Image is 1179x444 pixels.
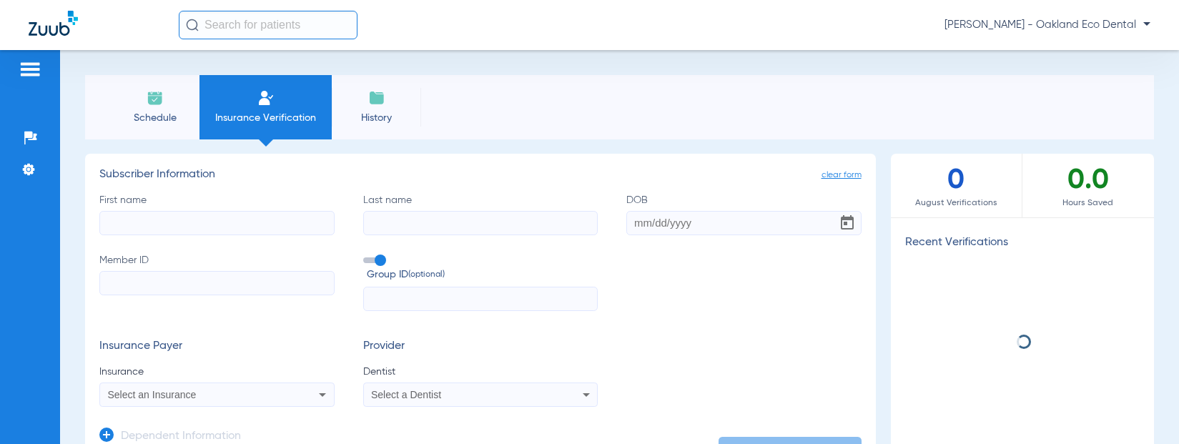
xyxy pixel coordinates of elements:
span: clear form [822,168,862,182]
span: [PERSON_NAME] - Oakland Eco Dental [944,18,1150,32]
input: Member ID [99,271,335,295]
label: First name [99,193,335,235]
input: DOBOpen calendar [626,211,862,235]
button: Open calendar [833,209,862,237]
span: Dentist [363,365,598,379]
img: Schedule [147,89,164,107]
div: 0.0 [1022,154,1154,217]
small: (optional) [408,267,445,282]
label: DOB [626,193,862,235]
span: August Verifications [891,196,1022,210]
span: Insurance [99,365,335,379]
img: History [368,89,385,107]
img: Manual Insurance Verification [257,89,275,107]
span: Select a Dentist [371,389,441,400]
input: First name [99,211,335,235]
img: hamburger-icon [19,61,41,78]
h3: Subscriber Information [99,168,862,182]
img: Search Icon [186,19,199,31]
h3: Dependent Information [121,430,241,444]
h3: Insurance Payer [99,340,335,354]
span: Insurance Verification [210,111,321,125]
span: Hours Saved [1022,196,1154,210]
input: Search for patients [179,11,357,39]
div: 0 [891,154,1022,217]
label: Member ID [99,253,335,312]
h3: Provider [363,340,598,354]
input: Last name [363,211,598,235]
span: Schedule [121,111,189,125]
span: History [342,111,410,125]
span: Select an Insurance [108,389,197,400]
label: Last name [363,193,598,235]
img: Zuub Logo [29,11,78,36]
h3: Recent Verifications [891,236,1155,250]
span: Group ID [367,267,598,282]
